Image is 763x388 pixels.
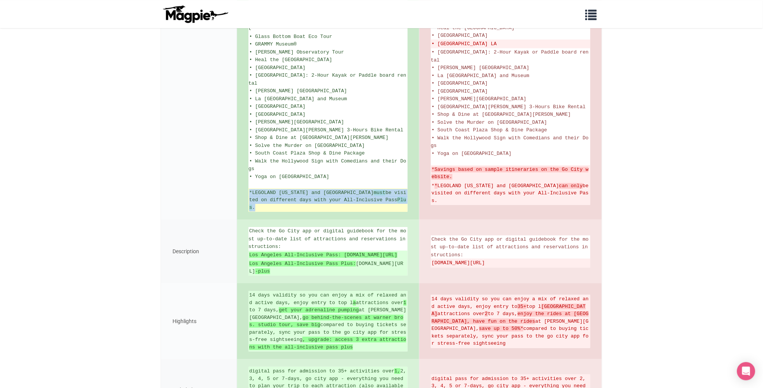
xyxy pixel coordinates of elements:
[737,362,755,380] div: Open Intercom Messenger
[518,304,526,309] strong: 35+
[161,5,230,23] img: logo-ab69f6fb50320c5b225c76a69d11143b.png
[249,143,365,148] span: • Solve the Murder on [GEOGRAPHIC_DATA]
[404,300,407,306] strong: 1
[249,174,329,180] span: • Yoga on [GEOGRAPHIC_DATA]
[249,189,407,211] ins: *LEGOLAND [US_STATE] and [GEOGRAPHIC_DATA] be visited on different days with your All-Inclusive P...
[432,33,488,38] span: • [GEOGRAPHIC_DATA]
[432,311,589,324] strong: enjoy the rides at [GEOGRAPHIC_DATA], have fun on the rides
[249,73,406,86] span: • [GEOGRAPHIC_DATA]: 2-Hour Kayak or Paddle board rental
[249,292,407,351] ins: 14 days validity so you can enjoy a mix of relaxed and active days, enjoy entry to top l attracti...
[374,190,386,196] strong: must
[559,183,583,189] strong: can only
[249,135,389,140] span: • Shop & Dine at [GEOGRAPHIC_DATA][PERSON_NAME]
[432,182,590,205] del: * LEGOLAND [US_STATE] and [GEOGRAPHIC_DATA] be visited on different days with your All-Inclusive ...
[431,237,589,258] span: Check the Go City app or digital guidebook for the most up-to-date list of attractions and reserv...
[249,261,356,267] strong: Los Angeles All-Inclusive Pass Plus:
[432,304,586,317] strong: [GEOGRAPHIC_DATA]
[431,49,589,63] span: • [GEOGRAPHIC_DATA]: 2-Hour Kayak or Paddle board rental
[249,228,406,249] span: Check the Go City app or digital guidebook for the most up-to-date list of attractions and reserv...
[249,49,344,55] span: • [PERSON_NAME] Observatory Tour
[432,88,488,94] span: • [GEOGRAPHIC_DATA]
[249,127,404,133] span: • [GEOGRAPHIC_DATA][PERSON_NAME] 3-Hours Bike Rental
[432,127,547,133] span: • South Coast Plaza Shop & Dine Package
[279,307,359,313] strong: get your adrenaline pumping
[432,259,590,267] del: [DOMAIN_NAME][URL]
[161,219,237,283] div: Description
[249,96,347,102] span: • La [GEOGRAPHIC_DATA] and Museum
[432,167,589,180] strong: *Savings based on sample itineraries on the Go City website.
[249,315,404,328] strong: go behind-the-scenes at warner bros. studio tour, save big
[249,252,397,258] strong: Los Angeles All-Inclusive Pass: [DOMAIN_NAME][URL]
[249,104,306,109] span: • [GEOGRAPHIC_DATA]
[249,57,332,63] span: • Heal the [GEOGRAPHIC_DATA]
[432,65,529,71] span: • [PERSON_NAME] [GEOGRAPHIC_DATA]
[479,326,524,331] strong: save up to 50%*
[249,112,306,117] span: • [GEOGRAPHIC_DATA]
[432,73,529,79] span: • La [GEOGRAPHIC_DATA] and Museum
[353,300,356,306] strong: a
[249,119,344,125] span: • [PERSON_NAME][GEOGRAPHIC_DATA]
[249,260,407,275] ins: [DOMAIN_NAME][URL]
[432,151,512,156] span: • Yoga on [GEOGRAPHIC_DATA]
[432,295,590,347] del: 14 days validity so you can enjoy a mix of relaxed and active days, enjoy entry to top l attracti...
[432,25,514,31] span: • Heal the [GEOGRAPHIC_DATA]
[431,135,589,149] span: • Walk the Hollywood Sign with Comedians and their Dogs
[161,283,237,359] div: Highlights
[432,112,571,117] span: • Shop & Dine at [GEOGRAPHIC_DATA][PERSON_NAME]
[249,88,347,94] span: • [PERSON_NAME] [GEOGRAPHIC_DATA]
[432,40,590,48] del: • [GEOGRAPHIC_DATA] LA
[249,197,406,210] strong: Plus
[249,158,406,172] span: • Walk the Hollywood Sign with Comedians and their Dogs
[432,104,586,110] span: • [GEOGRAPHIC_DATA][PERSON_NAME] 3-Hours Bike Rental
[432,120,547,125] span: • Solve the Murder on [GEOGRAPHIC_DATA]
[249,150,365,156] span: • South Coast Plaza Shop & Dine Package
[249,65,306,71] span: • [GEOGRAPHIC_DATA]
[255,268,270,274] strong: -plus
[249,41,297,47] span: • GRAMMY Museum®
[394,368,400,374] strong: 1,
[249,34,332,39] span: • Glass Bottom Boat Eco Tour
[249,337,406,350] strong: , upgrade: access 3 extra attractions with the all-inclusive pass plus
[432,96,527,102] span: • [PERSON_NAME][GEOGRAPHIC_DATA]
[432,80,488,86] span: • [GEOGRAPHIC_DATA]
[485,311,488,317] strong: 2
